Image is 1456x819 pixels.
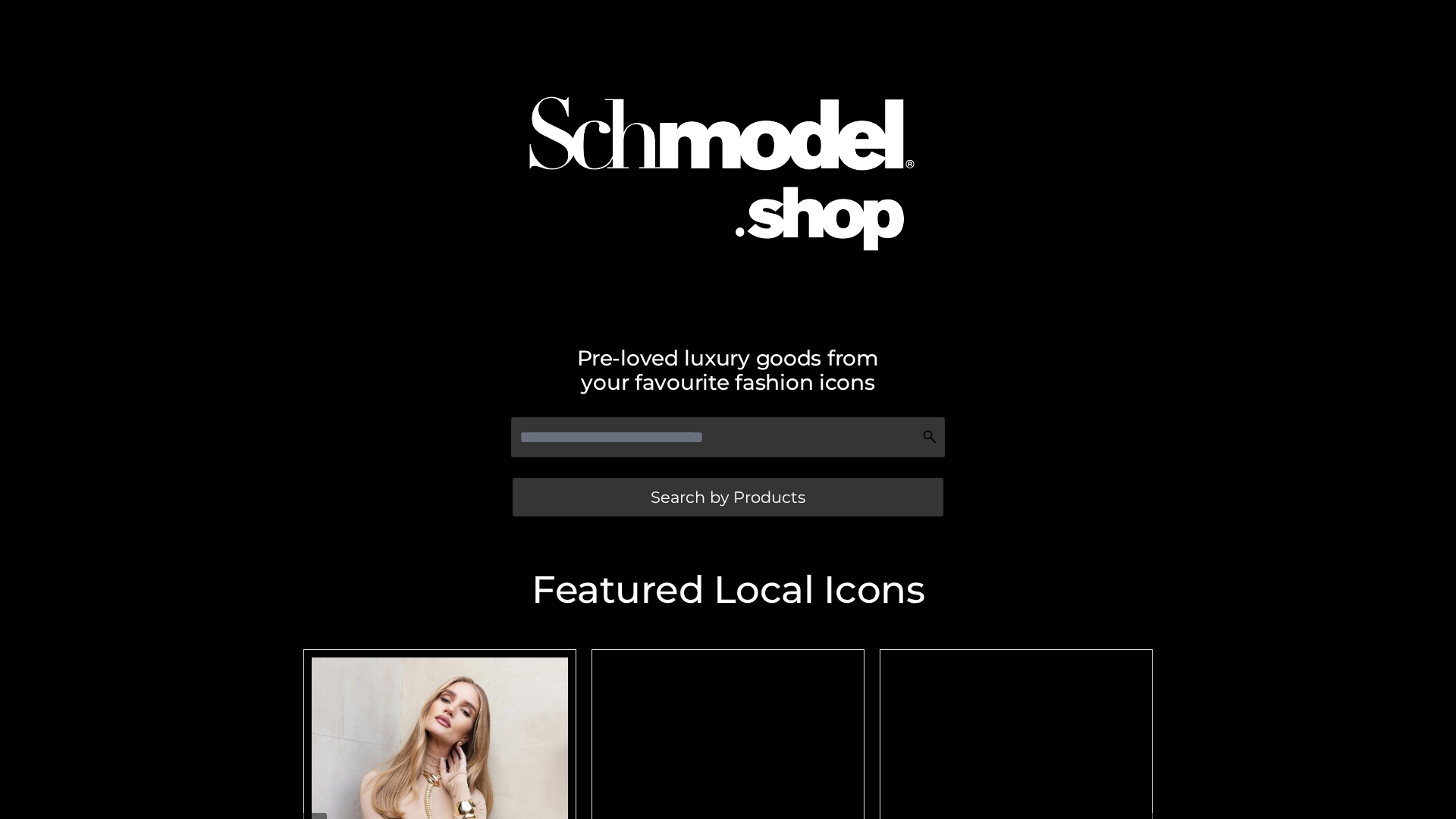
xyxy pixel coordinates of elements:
a: Search by Products [513,478,943,516]
h2: Featured Local Icons​ [296,571,1160,609]
h2: Pre-loved luxury goods from your favourite fashion icons [296,346,1160,394]
img: Search Icon [922,429,937,444]
span: Search by Products [651,489,805,505]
